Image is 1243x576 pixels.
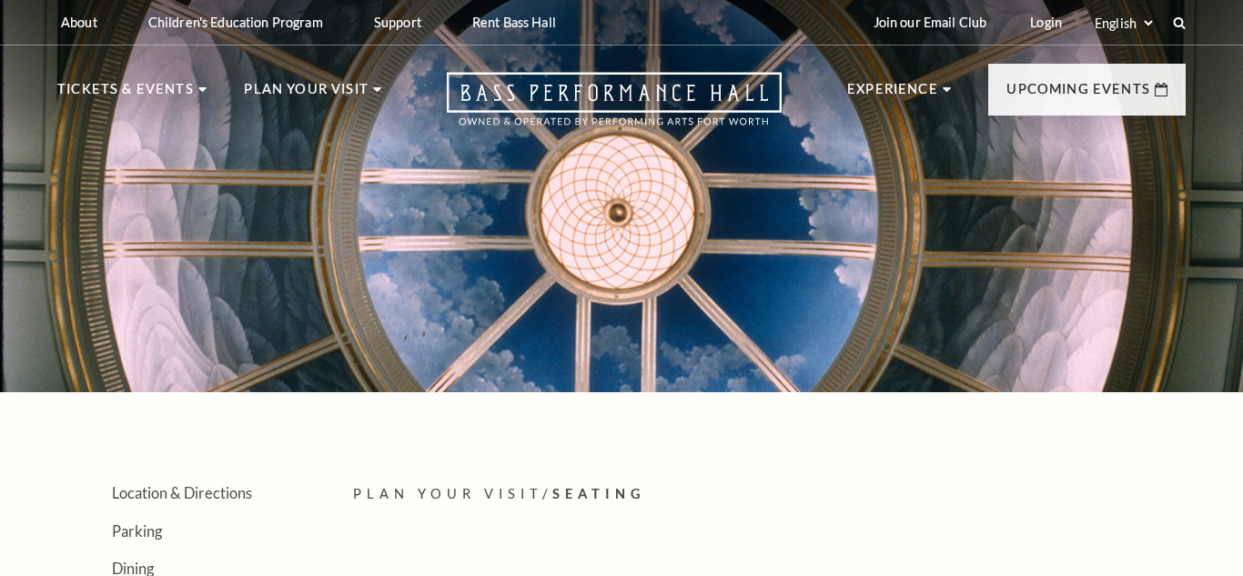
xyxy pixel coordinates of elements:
a: Parking [112,522,162,540]
p: Experience [847,78,938,111]
p: Plan Your Visit [244,78,369,111]
span: Seating [552,486,646,501]
p: Rent Bass Hall [472,15,556,30]
span: Plan Your Visit [353,486,542,501]
p: / [353,483,1186,506]
p: Children's Education Program [148,15,323,30]
a: Location & Directions [112,484,252,501]
select: Select: [1091,15,1156,32]
p: Support [374,15,421,30]
p: Tickets & Events [57,78,194,111]
p: About [61,15,97,30]
p: Upcoming Events [1006,78,1150,111]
